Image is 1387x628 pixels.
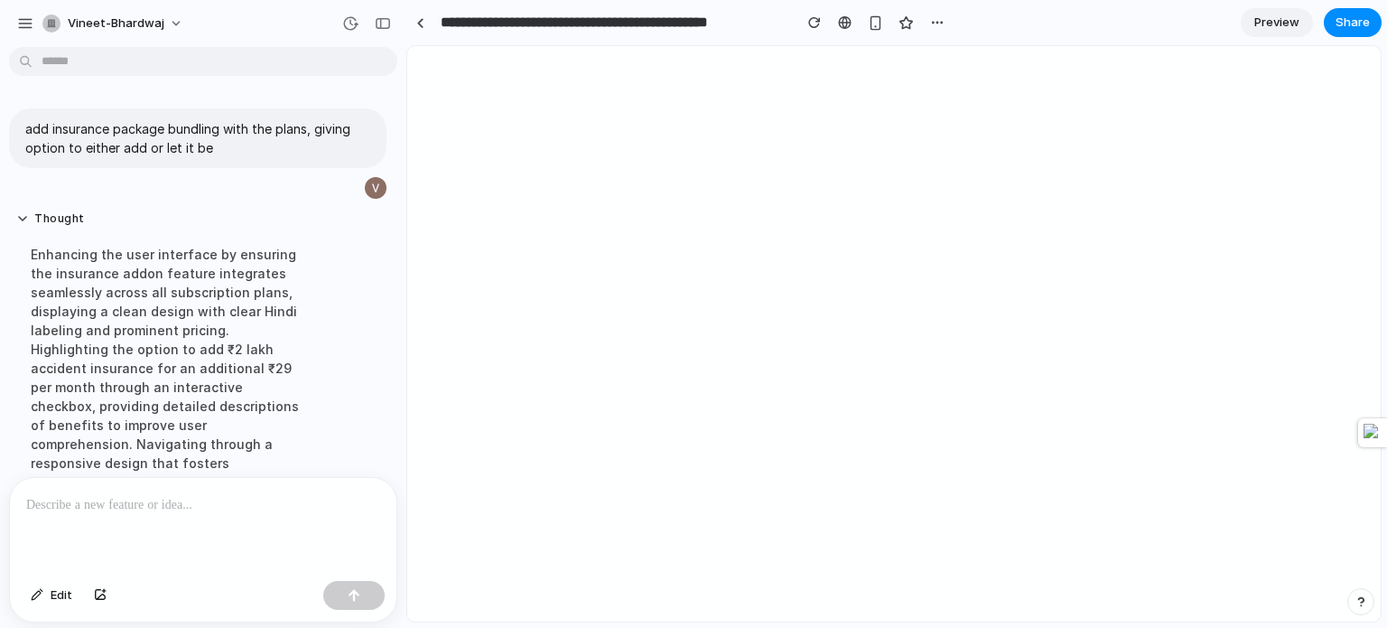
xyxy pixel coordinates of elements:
a: Preview [1241,8,1313,37]
button: vineet-bhardwaj [35,9,192,38]
div: Enhancing the user interface by ensuring the insurance addon feature integrates seamlessly across... [16,234,318,597]
iframe: To enrich screen reader interactions, please activate Accessibility in Grammarly extension settings [407,46,1381,622]
span: Share [1336,14,1370,32]
button: Edit [22,581,81,610]
span: Edit [51,586,72,605]
span: vineet-bhardwaj [68,14,164,33]
button: Share [1324,8,1382,37]
span: Preview [1254,14,1299,32]
p: add insurance package bundling with the plans, giving option to either add or let it be [25,119,370,157]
